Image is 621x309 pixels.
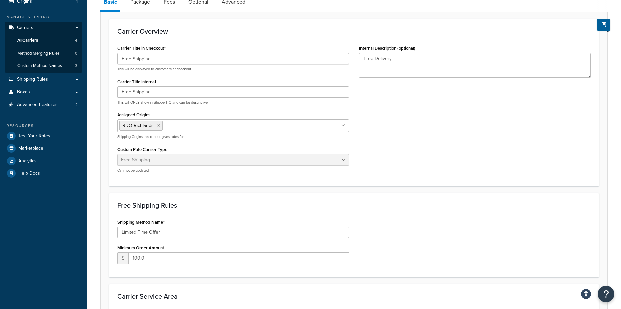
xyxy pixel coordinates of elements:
span: Boxes [17,89,30,95]
span: Method Merging Rules [17,50,60,56]
label: Assigned Origins [117,112,150,117]
label: Shipping Method Name [117,220,165,225]
label: Carrier Title in Checkout [117,46,166,51]
a: Marketplace [5,142,82,154]
span: $ [117,252,128,264]
li: Advanced Features [5,99,82,111]
span: 2 [75,102,78,108]
li: Custom Method Names [5,60,82,72]
a: Carriers [5,22,82,34]
p: This will be displayed to customers at checkout [117,67,349,72]
span: Help Docs [18,171,40,176]
span: Carriers [17,25,33,31]
label: Carrier Title Internal [117,79,156,84]
h3: Carrier Overview [117,28,591,35]
span: 4 [75,38,77,43]
a: Shipping Rules [5,73,82,86]
a: Analytics [5,155,82,167]
span: 0 [75,50,77,56]
a: Custom Method Names3 [5,60,82,72]
span: Shipping Rules [17,77,48,82]
h3: Carrier Service Area [117,293,591,300]
span: RDO Richlands [122,122,154,129]
a: AllCarriers4 [5,34,82,47]
span: Test Your Rates [18,133,50,139]
p: Can not be updated [117,168,349,173]
span: All Carriers [17,38,38,43]
span: Marketplace [18,146,43,151]
span: Custom Method Names [17,63,62,69]
div: Manage Shipping [5,14,82,20]
textarea: Free Delivery [359,53,591,78]
label: Custom Rate Carrier Type [117,147,167,152]
div: Resources [5,123,82,129]
a: Method Merging Rules0 [5,47,82,60]
p: This will ONLY show in ShipperHQ and can be descriptive [117,100,349,105]
li: Carriers [5,22,82,73]
a: Test Your Rates [5,130,82,142]
label: Minimum Order Amount [117,245,164,250]
span: 3 [75,63,77,69]
a: Boxes [5,86,82,98]
a: Help Docs [5,167,82,179]
p: Shipping Origins this carrier gives rates for [117,134,349,139]
a: Advanced Features2 [5,99,82,111]
label: Internal Description (optional) [359,46,415,51]
button: Show Help Docs [597,19,610,31]
span: Analytics [18,158,37,164]
span: Advanced Features [17,102,58,108]
li: Method Merging Rules [5,47,82,60]
button: Open Resource Center [598,286,614,302]
h3: Free Shipping Rules [117,202,591,209]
